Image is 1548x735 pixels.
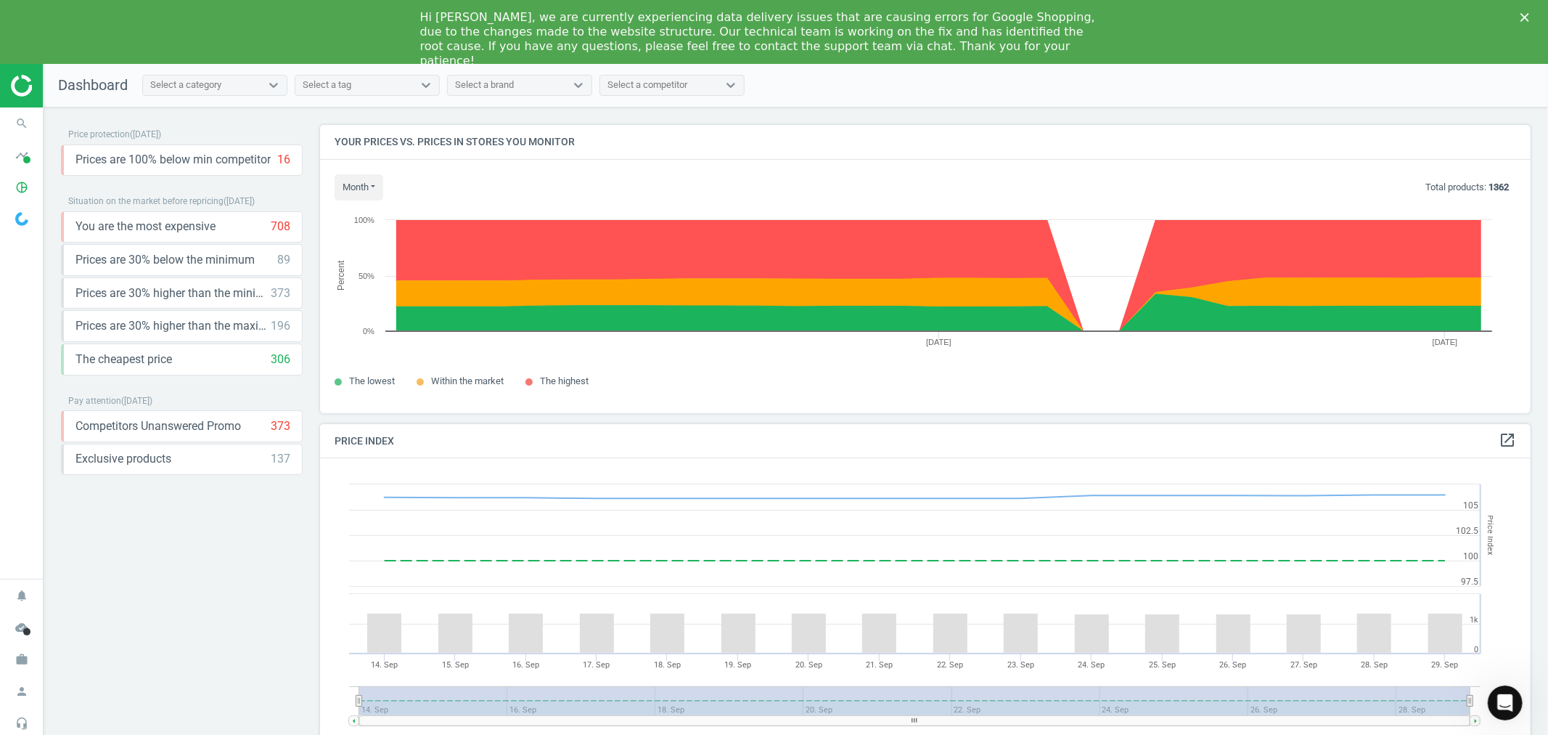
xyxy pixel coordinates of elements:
i: pie_chart_outlined [8,174,36,201]
span: You are the most expensive [75,219,216,235]
tspan: Price Index [1486,516,1495,556]
span: Within the market [431,375,504,386]
tspan: 21. Sep [866,660,893,670]
span: The highest [540,375,589,386]
text: 0 [1474,645,1478,654]
tspan: 16. Sep [512,660,539,670]
tspan: 26. Sep [1219,660,1246,670]
span: Prices are 30% higher than the maximal [75,318,271,334]
span: The lowest [349,375,395,386]
span: Prices are 30% higher than the minimum [75,285,271,301]
tspan: 24. Sep [1078,660,1105,670]
text: 105 [1463,500,1478,511]
tspan: 29. Sep [1432,660,1459,670]
div: 16 [277,152,290,168]
tspan: 18. Sep [654,660,681,670]
i: person [8,678,36,705]
img: wGWNvw8QSZomAAAAABJRU5ErkJggg== [15,212,28,226]
div: Hi [PERSON_NAME], we are currently experiencing data delivery issues that are causing errors for ... [420,10,1105,68]
span: The cheapest price [75,352,172,367]
span: Competitors Unanswered Promo [75,418,241,434]
p: Total products: [1425,181,1509,194]
span: ( [DATE] ) [121,396,152,406]
div: 373 [271,285,290,301]
tspan: [DATE] [1433,338,1458,346]
text: 100 [1463,551,1478,561]
h4: Price Index [320,424,1531,458]
tspan: Percent [336,260,346,291]
tspan: 25. Sep [1149,660,1176,670]
div: Select a brand [455,79,514,92]
div: 196 [271,318,290,334]
tspan: 23. Sep [1007,660,1034,670]
text: 50% [359,272,374,280]
span: Exclusive products [75,451,171,467]
div: Select a tag [303,79,351,92]
div: 137 [271,451,290,467]
i: timeline [8,142,36,169]
span: Situation on the market before repricing [68,196,224,206]
b: 1362 [1488,182,1509,192]
tspan: [DATE] [926,338,951,346]
button: month [335,174,383,200]
div: 306 [271,352,290,367]
i: search [8,110,36,137]
text: 0% [363,327,374,336]
div: 89 [277,252,290,268]
tspan: 14. Sep [371,660,398,670]
i: notifications [8,582,36,609]
tspan: 28. Sep [1361,660,1388,670]
tspan: 17. Sep [583,660,610,670]
tspan: 20. Sep [795,660,822,670]
tspan: 22. Sep [937,660,964,670]
span: ( [DATE] ) [130,129,161,139]
h4: Your prices vs. prices in stores you monitor [320,125,1531,159]
a: open_in_new [1499,431,1516,450]
span: Price protection [68,129,130,139]
span: ( [DATE] ) [224,196,255,206]
tspan: 27. Sep [1290,660,1317,670]
span: Pay attention [68,396,121,406]
span: Prices are 100% below min competitor [75,152,271,168]
div: Select a competitor [607,79,687,92]
iframe: Intercom live chat [1488,686,1523,720]
i: cloud_done [8,614,36,641]
text: 102.5 [1456,526,1478,536]
div: 708 [271,219,290,235]
text: 97.5 [1461,577,1478,587]
tspan: 15. Sep [442,660,469,670]
i: work [8,646,36,673]
span: Prices are 30% below the minimum [75,252,255,268]
text: 1k [1470,615,1478,625]
img: ajHJNr6hYgQAAAAASUVORK5CYII= [11,75,114,97]
div: 373 [271,418,290,434]
div: Close [1520,13,1535,22]
span: Dashboard [58,76,128,94]
div: Select a category [150,79,221,92]
i: open_in_new [1499,431,1516,449]
tspan: 19. Sep [724,660,751,670]
text: 100% [354,216,374,224]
